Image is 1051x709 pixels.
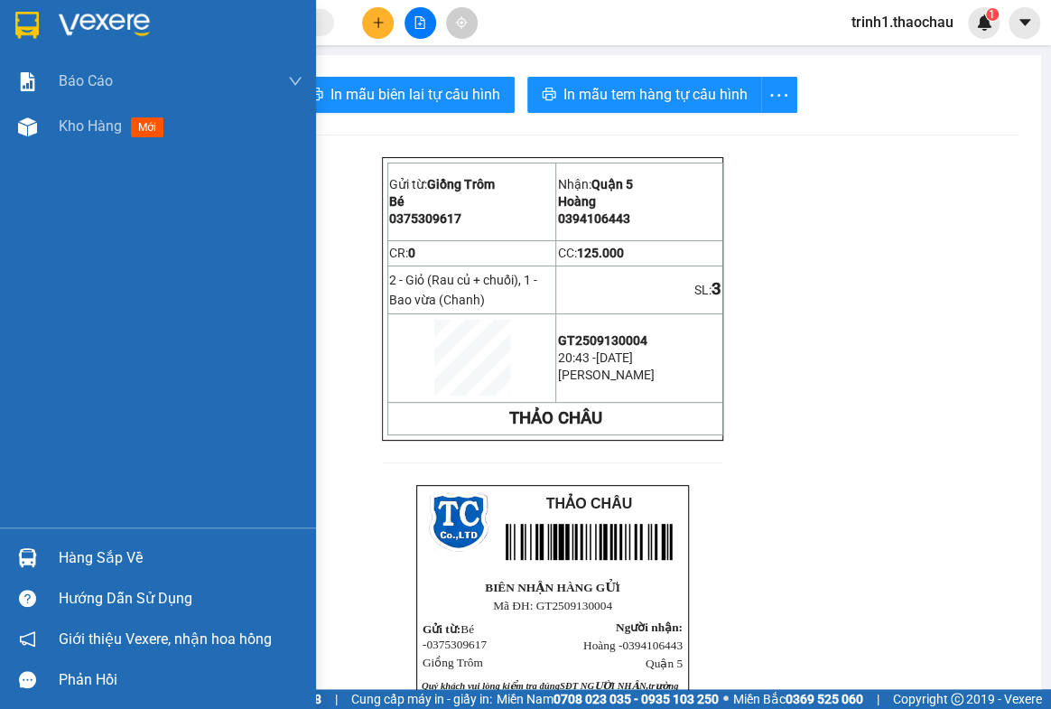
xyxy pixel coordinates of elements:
[595,350,632,365] span: [DATE]
[423,622,460,636] span: Gửi từ:
[15,12,39,39] img: logo-vxr
[414,16,426,29] span: file-add
[733,689,863,709] span: Miền Bắc
[389,177,554,191] p: Gửi từ:
[694,283,712,297] span: SL:
[19,671,36,688] span: message
[19,590,36,607] span: question-circle
[423,656,483,669] span: Giồng Trôm
[18,72,37,91] img: solution-icon
[557,177,721,191] p: Nhận:
[563,83,748,106] span: In mẫu tem hàng tự cấu hình
[560,681,648,691] span: SĐT NGƯỜI NHẬN,
[616,620,683,634] span: Người nhận:
[408,246,415,260] span: 0
[422,681,678,706] span: Quý khách vui lòng kiểm tra đúng trường hợp sai SĐT nhà xe không chịu trách nhiệm nếu...
[591,177,632,191] span: Quận 5
[423,622,487,651] span: Bé -
[388,240,556,266] td: CR:
[288,74,302,89] span: down
[761,77,797,113] button: more
[527,77,762,113] button: printerIn mẫu tem hàng tự cấu hình
[362,7,394,39] button: plus
[59,70,113,92] span: Báo cáo
[18,548,37,567] img: warehouse-icon
[786,692,863,706] strong: 0369 525 060
[646,657,683,670] span: Quận 5
[59,117,122,135] span: Kho hàng
[951,693,963,705] span: copyright
[405,7,436,39] button: file-add
[557,194,595,209] span: Hoàng
[131,117,163,137] span: mới
[557,350,595,365] span: 20:43 -
[335,689,338,709] span: |
[294,77,515,113] button: printerIn mẫu biên lai tự cấu hình
[542,87,556,104] span: printer
[497,689,719,709] span: Miền Nam
[427,177,495,191] span: Giồng Trôm
[837,11,968,33] span: trinh1.thaochau
[429,492,488,552] img: logo
[446,7,478,39] button: aim
[389,211,461,226] span: 0375309617
[986,8,999,21] sup: 1
[18,117,37,136] img: warehouse-icon
[557,211,629,226] span: 0394106443
[546,496,632,511] span: THẢO CHÂU
[455,16,468,29] span: aim
[557,368,654,382] span: [PERSON_NAME]
[493,599,612,612] span: Mã ĐH: GT2509130004
[59,667,302,694] div: Phản hồi
[976,14,992,31] img: icon-new-feature
[426,638,487,651] span: 0375309617
[351,689,492,709] span: Cung cấp máy in - giấy in:
[59,545,302,572] div: Hàng sắp về
[389,194,405,209] span: Bé
[762,84,796,107] span: more
[59,628,272,650] span: Giới thiệu Vexere, nhận hoa hồng
[485,581,620,594] strong: BIÊN NHẬN HÀNG GỬI
[583,639,683,652] span: Hoàng -
[712,279,721,299] span: 3
[723,695,729,703] span: ⚪️
[556,240,723,266] td: CC:
[989,8,995,21] span: 1
[877,689,879,709] span: |
[509,408,602,428] strong: THẢO CHÂU
[576,246,623,260] span: 125.000
[557,333,646,348] span: GT2509130004
[1017,14,1033,31] span: caret-down
[553,692,719,706] strong: 0708 023 035 - 0935 103 250
[372,16,385,29] span: plus
[1009,7,1040,39] button: caret-down
[389,273,537,307] span: 2 - Giỏ (Rau củ + chuối), 1 - Bao vừa (Chanh)
[19,630,36,648] span: notification
[59,585,302,612] div: Hướng dẫn sử dụng
[330,83,500,106] span: In mẫu biên lai tự cấu hình
[622,639,683,652] span: 0394106443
